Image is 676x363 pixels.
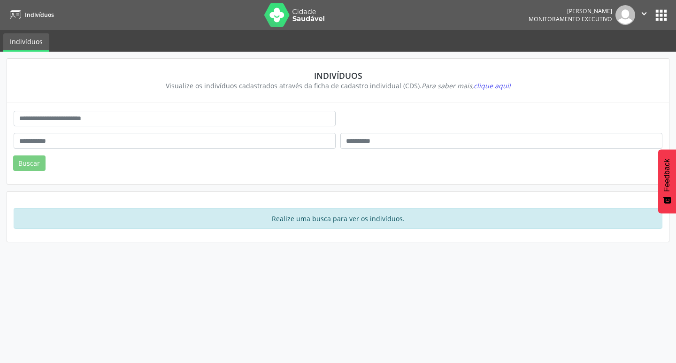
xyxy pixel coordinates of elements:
img: img [615,5,635,25]
span: Monitoramento Executivo [529,15,612,23]
div: Visualize os indivíduos cadastrados através da ficha de cadastro individual (CDS). [20,81,656,91]
button: Buscar [13,155,46,171]
span: Feedback [663,159,671,192]
button:  [635,5,653,25]
span: clique aqui! [474,81,511,90]
button: apps [653,7,669,23]
span: Indivíduos [25,11,54,19]
div: [PERSON_NAME] [529,7,612,15]
div: Indivíduos [20,70,656,81]
div: Realize uma busca para ver os indivíduos. [14,208,662,229]
i: Para saber mais, [422,81,511,90]
a: Indivíduos [7,7,54,23]
i:  [639,8,649,19]
a: Indivíduos [3,33,49,52]
button: Feedback - Mostrar pesquisa [658,149,676,213]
